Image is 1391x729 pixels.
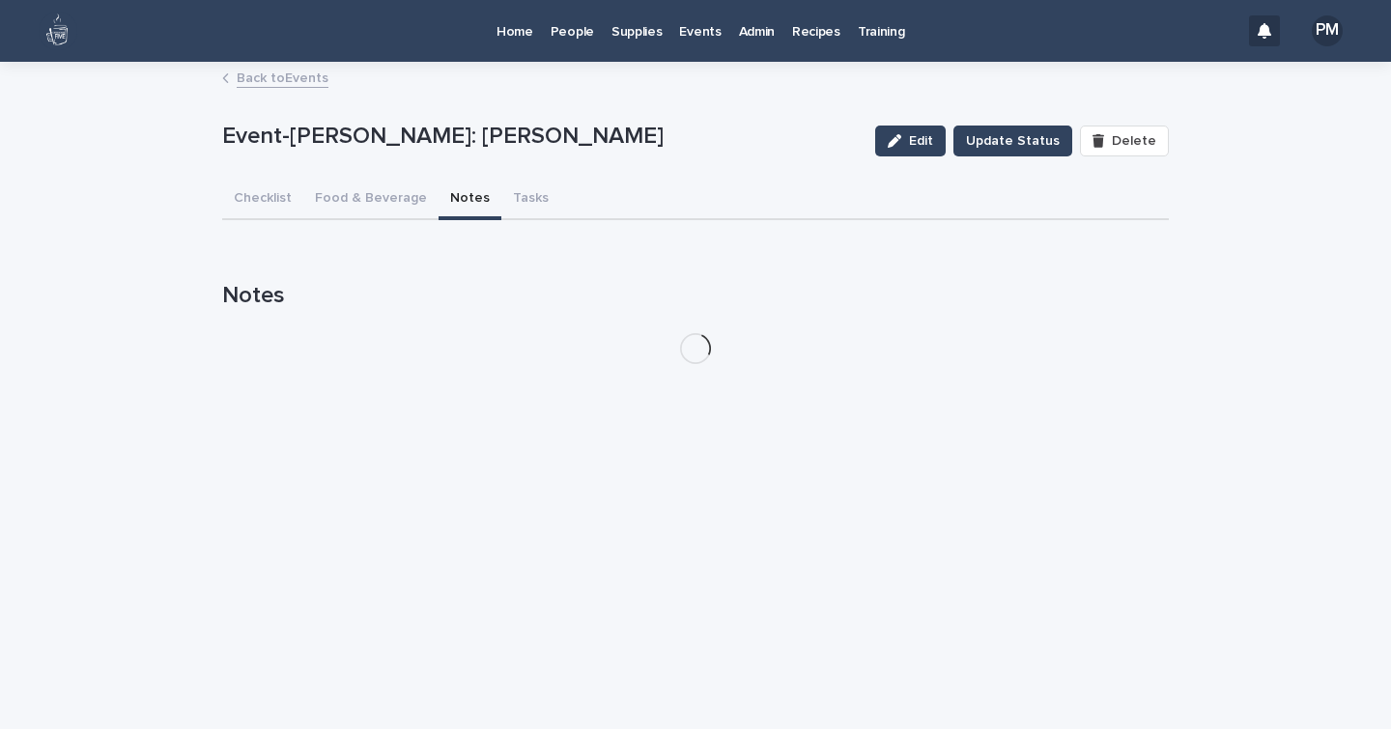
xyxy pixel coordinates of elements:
p: Event-[PERSON_NAME]: [PERSON_NAME] [222,123,860,151]
a: Back toEvents [237,66,328,88]
button: Tasks [501,180,560,220]
button: Update Status [953,126,1072,156]
span: Edit [909,134,933,148]
div: PM [1312,15,1343,46]
button: Edit [875,126,946,156]
span: Delete [1112,134,1156,148]
button: Checklist [222,180,303,220]
img: 80hjoBaRqlyywVK24fQd [39,12,77,50]
span: Update Status [966,131,1060,151]
button: Notes [439,180,501,220]
h1: Notes [222,282,1169,310]
button: Delete [1080,126,1169,156]
button: Food & Beverage [303,180,439,220]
